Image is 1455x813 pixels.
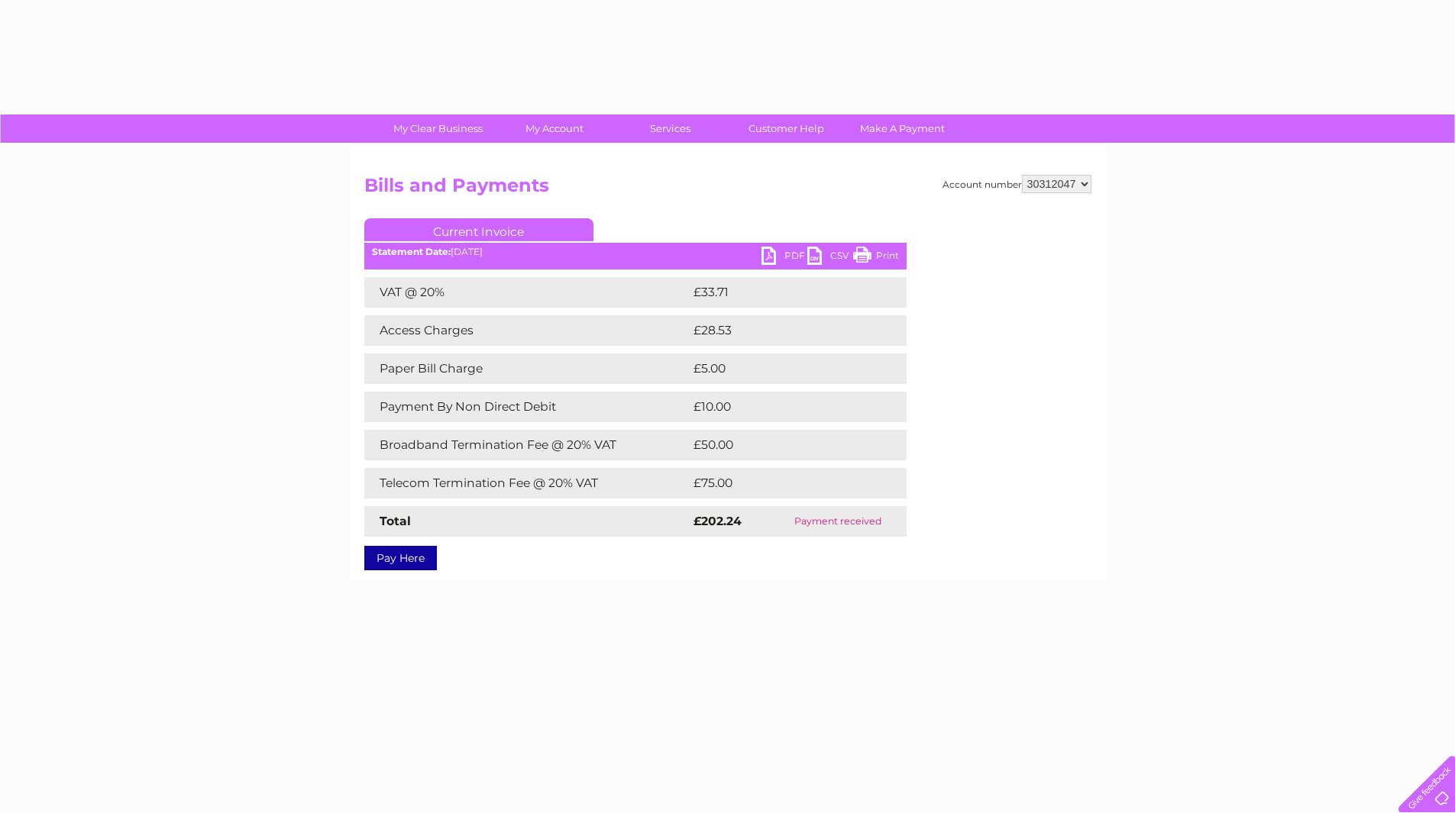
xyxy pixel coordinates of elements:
[690,430,877,460] td: £50.00
[690,392,875,422] td: £10.00
[380,514,411,528] strong: Total
[690,468,876,498] td: £75.00
[364,315,690,346] td: Access Charges
[364,353,690,384] td: Paper Bill Charge
[761,247,807,269] a: PDF
[607,115,733,143] a: Services
[364,468,690,498] td: Telecom Termination Fee @ 20% VAT
[372,246,451,257] b: Statement Date:
[770,506,907,537] td: Payment received
[364,277,690,308] td: VAT @ 20%
[723,115,849,143] a: Customer Help
[839,115,965,143] a: Make A Payment
[364,430,690,460] td: Broadband Termination Fee @ 20% VAT
[364,247,907,257] div: [DATE]
[364,175,1091,204] h2: Bills and Payments
[690,277,874,308] td: £33.71
[807,247,853,269] a: CSV
[690,353,871,384] td: £5.00
[694,514,742,528] strong: £202.24
[364,218,593,241] a: Current Invoice
[491,115,617,143] a: My Account
[375,115,501,143] a: My Clear Business
[943,175,1091,193] div: Account number
[364,392,690,422] td: Payment By Non Direct Debit
[690,315,875,346] td: £28.53
[364,546,437,570] a: Pay Here
[853,247,899,269] a: Print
